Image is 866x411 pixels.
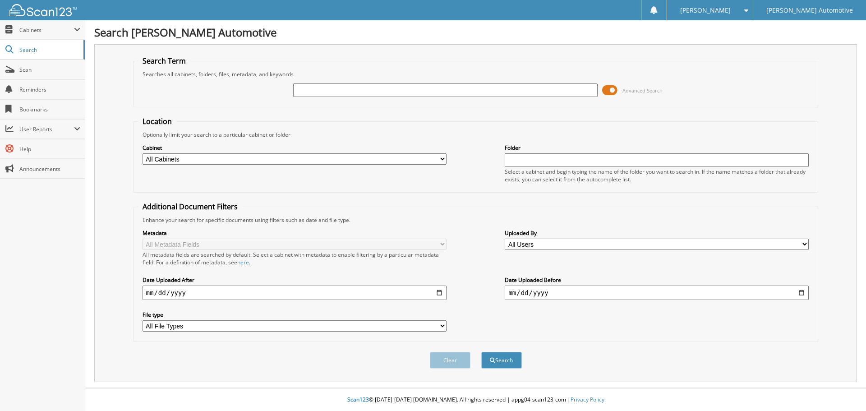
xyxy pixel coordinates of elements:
span: Help [19,145,80,153]
span: Bookmarks [19,106,80,113]
label: Uploaded By [505,229,809,237]
span: [PERSON_NAME] Automotive [766,8,853,13]
span: Search [19,46,79,54]
label: Date Uploaded Before [505,276,809,284]
legend: Location [138,116,176,126]
a: here [237,259,249,266]
div: Enhance your search for specific documents using filters such as date and file type. [138,216,814,224]
span: Scan [19,66,80,74]
legend: Search Term [138,56,190,66]
legend: Additional Document Filters [138,202,242,212]
h1: Search [PERSON_NAME] Automotive [94,25,857,40]
div: Optionally limit your search to a particular cabinet or folder [138,131,814,139]
span: Scan123 [347,396,369,403]
label: File type [143,311,447,319]
label: Folder [505,144,809,152]
button: Search [481,352,522,369]
img: scan123-logo-white.svg [9,4,77,16]
span: [PERSON_NAME] [680,8,731,13]
div: Searches all cabinets, folders, files, metadata, and keywords [138,70,814,78]
label: Date Uploaded After [143,276,447,284]
input: start [143,286,447,300]
span: Reminders [19,86,80,93]
button: Clear [430,352,470,369]
span: Announcements [19,165,80,173]
a: Privacy Policy [571,396,604,403]
div: Select a cabinet and begin typing the name of the folder you want to search in. If the name match... [505,168,809,183]
span: User Reports [19,125,74,133]
span: Advanced Search [622,87,663,94]
div: © [DATE]-[DATE] [DOMAIN_NAME]. All rights reserved | appg04-scan123-com | [85,389,866,411]
div: All metadata fields are searched by default. Select a cabinet with metadata to enable filtering b... [143,251,447,266]
label: Metadata [143,229,447,237]
input: end [505,286,809,300]
label: Cabinet [143,144,447,152]
span: Cabinets [19,26,74,34]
